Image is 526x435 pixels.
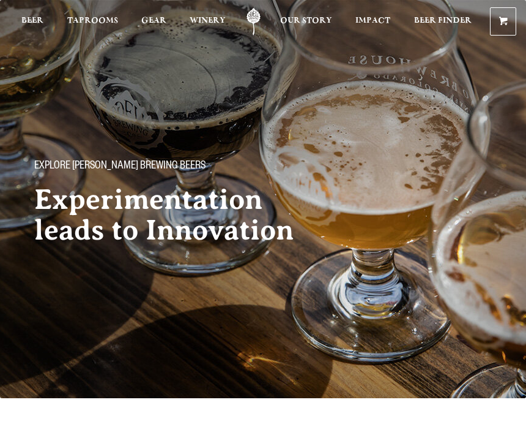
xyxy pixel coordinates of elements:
span: Our Story [280,16,332,26]
span: Taprooms [67,16,118,26]
span: Impact [355,16,390,26]
a: Our Story [280,8,332,36]
span: Explore [PERSON_NAME] Brewing Beers [34,159,206,175]
span: Winery [190,16,226,26]
span: Gear [141,16,166,26]
a: Impact [355,8,390,36]
span: Beer [21,16,43,26]
a: Gear [141,8,166,36]
a: Odell Home [239,8,269,36]
span: Beer Finder [414,16,472,26]
a: Winery [190,8,226,36]
a: Taprooms [67,8,118,36]
a: Beer [21,8,43,36]
h2: Experimentation leads to Innovation [34,184,298,246]
a: Beer Finder [414,8,472,36]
